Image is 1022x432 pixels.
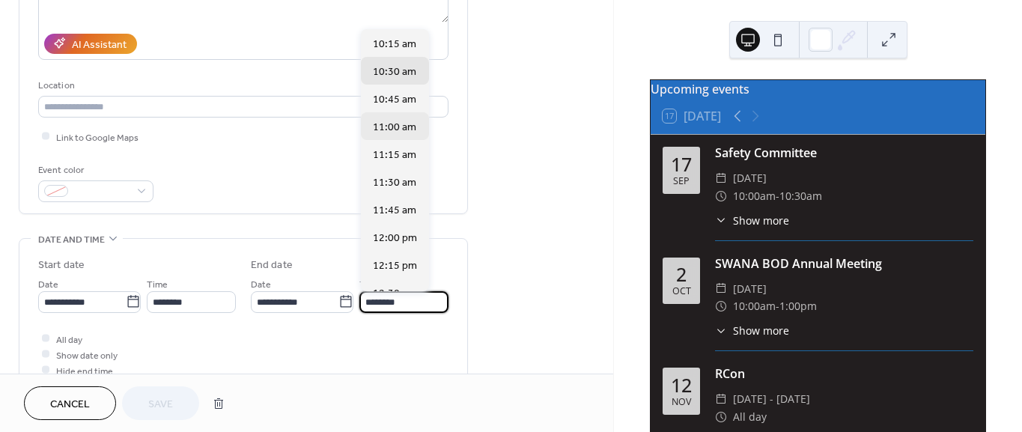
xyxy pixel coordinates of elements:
span: 10:00am [733,187,776,205]
span: Link to Google Maps [56,130,139,145]
span: 10:00am [733,297,776,315]
div: ​ [715,213,727,228]
span: Cancel [50,397,90,413]
span: 10:45 am [373,91,416,107]
button: Cancel [24,386,116,420]
span: [DATE] [733,169,767,187]
div: End date [251,258,293,273]
div: 2 [676,265,687,284]
span: 11:00 am [373,119,416,135]
div: ​ [715,169,727,187]
button: ​Show more [715,323,789,338]
span: Date [38,276,58,292]
div: Start date [38,258,85,273]
div: Safety Committee [715,144,973,162]
span: 10:15 am [373,36,416,52]
span: All day [733,408,767,426]
span: 10:30am [779,187,822,205]
span: - [776,297,779,315]
span: [DATE] [733,280,767,298]
span: 1:00pm [779,297,817,315]
div: SWANA BOD Annual Meeting [715,255,973,273]
div: Location [38,78,445,94]
div: Event color [38,162,150,178]
span: All day [56,332,82,347]
div: ​ [715,408,727,426]
span: - [776,187,779,205]
span: Hide end time [56,363,113,379]
span: 12:15 pm [373,258,417,273]
span: 11:30 am [373,174,416,190]
div: 17 [671,155,692,174]
span: 12:00 pm [373,230,417,246]
div: Nov [672,398,691,407]
span: [DATE] - [DATE] [733,390,810,408]
span: Show more [733,323,789,338]
span: Date [251,276,271,292]
span: Time [147,276,168,292]
div: ​ [715,297,727,315]
span: Time [359,276,380,292]
div: Upcoming events [651,80,985,98]
span: Show date only [56,347,118,363]
span: 11:15 am [373,147,416,162]
div: ​ [715,323,727,338]
div: RCon [715,365,973,383]
span: 12:30 pm [373,285,417,301]
div: ​ [715,390,727,408]
span: 10:30 am [373,64,416,79]
span: Show more [733,213,789,228]
span: Date and time [38,232,105,248]
div: ​ [715,187,727,205]
button: AI Assistant [44,34,137,54]
span: 11:45 am [373,202,416,218]
div: AI Assistant [72,37,127,52]
div: Sep [673,177,690,186]
button: ​Show more [715,213,789,228]
div: 12 [671,376,692,395]
div: Oct [672,287,691,296]
div: ​ [715,280,727,298]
